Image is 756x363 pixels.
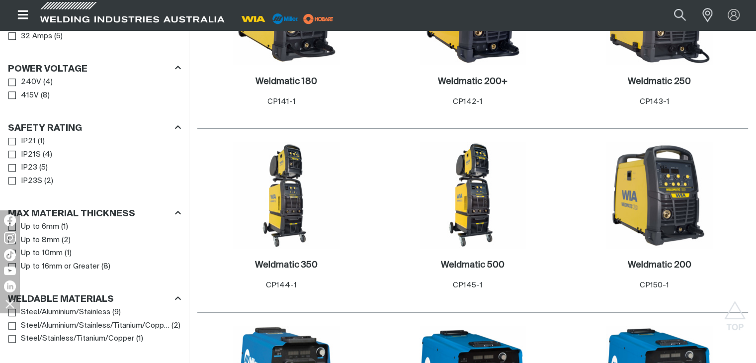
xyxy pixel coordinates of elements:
[8,247,63,260] a: Up to 10mm
[4,214,16,226] img: Facebook
[21,248,63,259] span: Up to 10mm
[255,77,317,86] h2: Weldmatic 180
[136,333,143,345] span: ( 1 )
[651,4,697,26] input: Product name or item number...
[8,123,82,134] h3: Safety Rating
[255,260,318,271] a: Weldmatic 350
[8,161,37,175] a: IP23
[21,307,110,318] span: Steel/Aluminium/Stainless
[627,261,691,270] h2: Weldmatic 200
[65,248,72,259] span: ( 1 )
[8,332,134,346] a: Steel/Stainless/Titanium/Copper
[8,294,114,305] h3: Weldable Materials
[640,98,670,105] span: CP143-1
[21,136,36,147] span: IP21
[21,90,39,101] span: 415V
[21,162,37,174] span: IP23
[441,260,504,271] a: Weldmatic 500
[438,76,507,88] a: Weldmatic 200+
[61,221,68,233] span: ( 1 )
[724,301,746,323] button: Scroll to top
[8,76,41,89] a: 240V
[21,333,134,345] span: Steel/Stainless/Titanium/Copper
[101,261,110,272] span: ( 8 )
[21,261,99,272] span: Up to 16mm or Greater
[39,162,48,174] span: ( 5 )
[41,90,50,101] span: ( 8 )
[233,142,339,248] img: Weldmatic 350
[267,98,296,105] span: CP141-1
[8,30,52,43] a: 32 Amps
[8,207,181,220] div: Max Material Thickness
[21,235,60,246] span: Up to 8mm
[8,121,181,135] div: Safety Rating
[4,267,16,275] img: YouTube
[8,64,87,75] h3: Power Voltage
[62,235,71,246] span: ( 2 )
[8,135,180,187] ul: Safety Rating
[438,77,507,86] h2: Weldmatic 200+
[627,260,691,271] a: Weldmatic 200
[8,135,36,148] a: IP21
[8,260,99,273] a: Up to 16mm or Greater
[300,15,336,22] a: miller
[441,261,504,270] h2: Weldmatic 500
[8,306,180,346] ul: Weldable Materials
[266,281,297,289] span: CP144-1
[4,232,16,244] img: Instagram
[21,221,59,233] span: Up to 6mm
[4,249,16,261] img: TikTok
[43,77,53,88] span: ( 4 )
[8,76,180,102] ul: Power Voltage
[640,281,669,289] span: CP150-1
[8,89,39,102] a: 415V
[21,176,42,187] span: IP23S
[8,234,60,247] a: Up to 8mm
[171,320,180,332] span: ( 2 )
[8,62,181,76] div: Power Voltage
[255,76,317,88] a: Weldmatic 180
[8,220,180,273] ul: Max Material Thickness
[8,220,59,234] a: Up to 6mm
[38,136,45,147] span: ( 1 )
[453,98,483,105] span: CP142-1
[8,306,110,319] a: Steel/Aluminium/Stainless
[44,176,53,187] span: ( 2 )
[21,77,41,88] span: 240V
[8,292,181,306] div: Weldable Materials
[628,76,691,88] a: Weldmatic 250
[8,148,41,162] a: IP21S
[663,4,697,26] button: Search products
[54,31,63,42] span: ( 5 )
[628,77,691,86] h2: Weldmatic 250
[8,319,169,333] a: Steel/Aluminium/Stainless/Titanium/Copper
[255,261,318,270] h2: Weldmatic 350
[8,175,42,188] a: IP23S
[8,208,135,220] h3: Max Material Thickness
[420,142,526,248] img: Weldmatic 500
[606,142,712,248] img: Weldmatic 200
[4,280,16,292] img: LinkedIn
[300,11,336,26] img: miller
[1,295,18,312] img: hide socials
[21,31,52,42] span: 32 Amps
[21,320,169,332] span: Steel/Aluminium/Stainless/Titanium/Copper
[21,149,41,161] span: IP21S
[112,307,121,318] span: ( 9 )
[453,281,483,289] span: CP145-1
[43,149,52,161] span: ( 4 )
